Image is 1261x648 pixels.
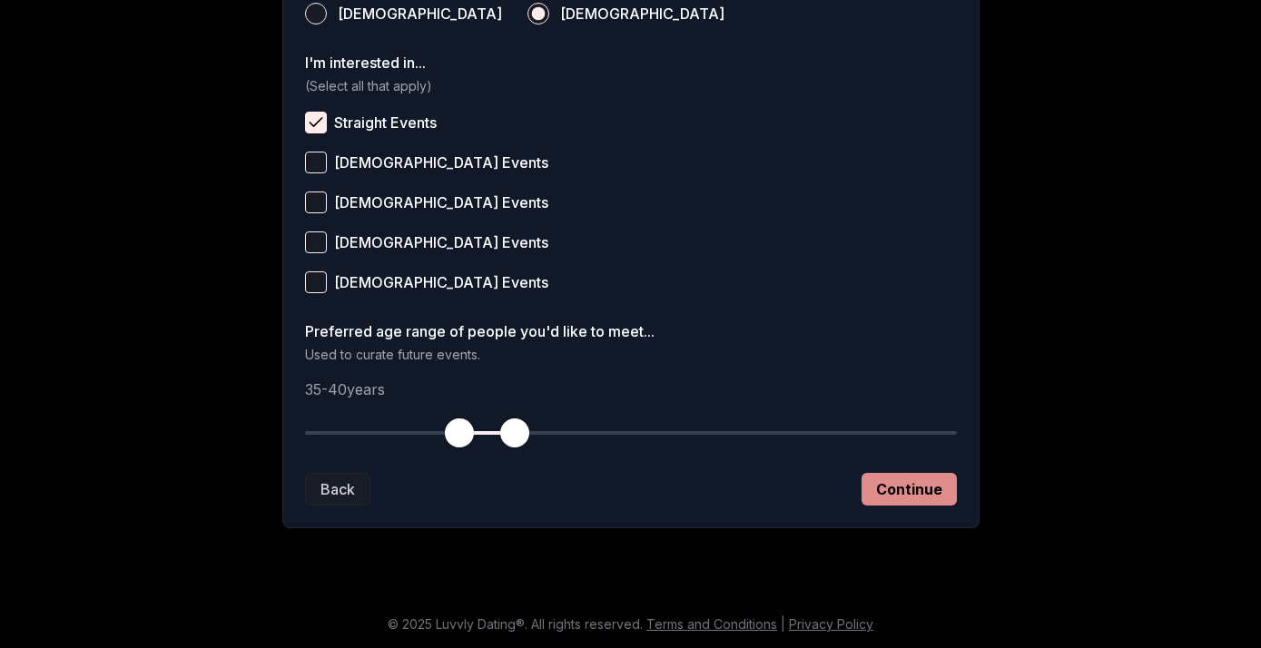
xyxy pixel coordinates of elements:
p: 35 - 40 years [305,378,957,400]
span: [DEMOGRAPHIC_DATA] Events [334,275,548,290]
button: [DEMOGRAPHIC_DATA] [527,3,549,25]
a: Terms and Conditions [646,616,777,632]
button: [DEMOGRAPHIC_DATA] Events [305,152,327,173]
button: Straight Events [305,112,327,133]
button: [DEMOGRAPHIC_DATA] Events [305,191,327,213]
span: [DEMOGRAPHIC_DATA] Events [334,155,548,170]
p: Used to curate future events. [305,346,957,364]
label: I'm interested in... [305,55,957,70]
button: [DEMOGRAPHIC_DATA] Events [305,271,327,293]
span: [DEMOGRAPHIC_DATA] [338,6,502,21]
span: [DEMOGRAPHIC_DATA] Events [334,195,548,210]
span: Straight Events [334,115,437,130]
button: [DEMOGRAPHIC_DATA] [305,3,327,25]
label: Preferred age range of people you'd like to meet... [305,324,957,339]
span: [DEMOGRAPHIC_DATA] [560,6,724,21]
span: [DEMOGRAPHIC_DATA] Events [334,235,548,250]
button: [DEMOGRAPHIC_DATA] Events [305,231,327,253]
span: | [781,616,785,632]
button: Continue [862,473,957,506]
p: (Select all that apply) [305,77,957,95]
a: Privacy Policy [789,616,873,632]
button: Back [305,473,370,506]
